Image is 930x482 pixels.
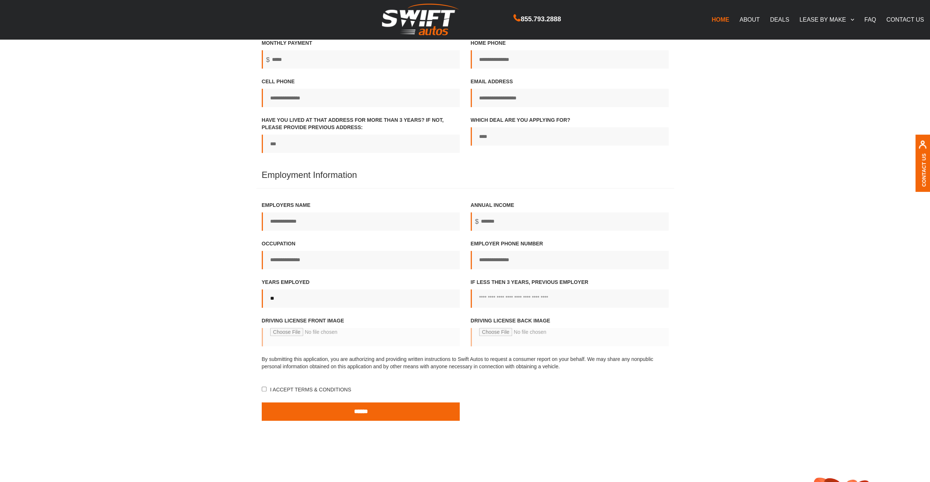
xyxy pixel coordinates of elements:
[514,16,561,22] a: 855.793.2888
[262,355,669,370] p: By submitting this application, you are authorizing and providing written instructions to Swift A...
[471,78,669,107] label: Email address
[734,12,765,27] a: ABOUT
[471,289,669,308] input: If less then 3 years, Previous employer
[262,201,460,231] label: Employers name
[471,328,669,346] input: Driving license back image
[262,116,460,153] label: Have you lived at that address for more than 3 years? If not, Please provide previous address:
[262,289,460,308] input: Years employed
[262,278,460,308] label: Years employed
[262,89,460,107] input: Cell Phone
[262,317,460,354] label: Driving License front image
[765,12,794,27] a: DEALS
[471,39,669,69] label: Home Phone
[382,4,459,36] img: Swift Autos
[262,212,460,231] input: Employers name
[256,170,674,188] h4: Employment Information
[471,240,669,269] label: Employer phone number
[471,212,669,231] input: Annual income
[262,135,460,153] input: Have you lived at that address for more than 3 years? If not, Please provide previous address:
[921,153,927,187] a: Contact Us
[262,328,460,346] input: Driving License front image
[471,251,669,269] input: Employer phone number
[471,116,669,146] label: Which Deal Are You Applying For?
[262,50,460,69] input: Monthly Payment
[262,39,460,69] label: Monthly Payment
[471,201,669,231] label: Annual income
[471,317,669,354] label: Driving license back image
[859,12,881,27] a: FAQ
[521,14,561,25] span: 855.793.2888
[881,12,929,27] a: CONTACT US
[262,251,460,269] input: Occupation
[918,140,927,153] img: contact us, iconuser
[262,240,460,269] label: Occupation
[794,12,859,27] a: LEASE BY MAKE
[471,278,669,308] label: If less then 3 years, Previous employer
[471,89,669,107] input: Email address
[269,387,351,392] span: I accept Terms & Conditions
[471,50,669,69] input: Home Phone
[262,387,266,391] input: I accept Terms & Conditions
[471,127,669,146] input: Which Deal Are You Applying For?
[706,12,734,27] a: HOME
[262,78,460,107] label: Cell Phone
